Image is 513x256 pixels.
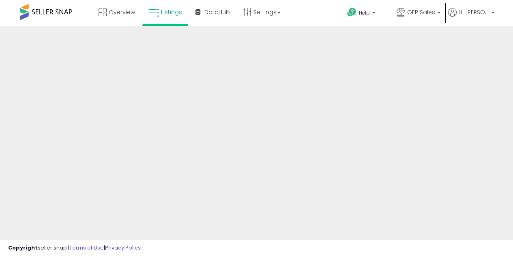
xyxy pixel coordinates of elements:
[341,1,389,26] a: Help
[448,8,495,26] a: Hi [PERSON_NAME]
[459,8,489,16] span: Hi [PERSON_NAME]
[347,7,357,17] i: Get Help
[407,8,435,16] span: GEP Sales
[161,8,182,16] span: Listings
[8,244,141,252] div: seller snap | |
[105,244,141,252] a: Privacy Policy
[69,244,104,252] a: Terms of Use
[359,9,370,16] span: Help
[204,8,230,16] span: DataHub
[8,244,38,252] strong: Copyright
[109,8,135,16] span: Overview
